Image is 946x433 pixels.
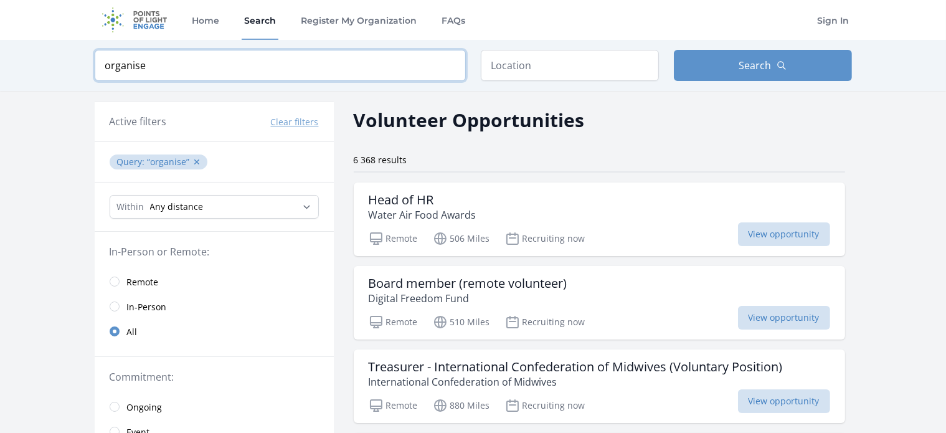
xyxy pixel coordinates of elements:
[127,276,159,288] span: Remote
[354,106,585,134] h2: Volunteer Opportunities
[127,401,163,414] span: Ongoing
[738,306,830,330] span: View opportunity
[95,319,334,344] a: All
[369,291,567,306] p: Digital Freedom Fund
[354,350,845,423] a: Treasurer - International Confederation of Midwives (Voluntary Position) International Confederat...
[95,294,334,319] a: In-Person
[354,266,845,340] a: Board member (remote volunteer) Digital Freedom Fund Remote 510 Miles Recruiting now View opportu...
[369,359,783,374] h3: Treasurer - International Confederation of Midwives (Voluntary Position)
[369,315,418,330] p: Remote
[110,369,319,384] legend: Commitment:
[433,231,490,246] p: 506 Miles
[271,116,319,128] button: Clear filters
[148,156,190,168] q: organise
[369,374,783,389] p: International Confederation of Midwives
[505,315,585,330] p: Recruiting now
[738,222,830,246] span: View opportunity
[739,58,772,73] span: Search
[127,301,167,313] span: In-Person
[369,276,567,291] h3: Board member (remote volunteer)
[369,193,476,207] h3: Head of HR
[127,326,138,338] span: All
[110,114,167,129] h3: Active filters
[354,183,845,256] a: Head of HR Water Air Food Awards Remote 506 Miles Recruiting now View opportunity
[369,231,418,246] p: Remote
[110,244,319,259] legend: In-Person or Remote:
[505,231,585,246] p: Recruiting now
[95,394,334,419] a: Ongoing
[369,207,476,222] p: Water Air Food Awards
[95,50,466,81] input: Keyword
[369,398,418,413] p: Remote
[354,154,407,166] span: 6 368 results
[194,156,201,168] button: ✕
[433,398,490,413] p: 880 Miles
[433,315,490,330] p: 510 Miles
[95,269,334,294] a: Remote
[117,156,148,168] span: Query :
[738,389,830,413] span: View opportunity
[481,50,659,81] input: Location
[674,50,852,81] button: Search
[505,398,585,413] p: Recruiting now
[110,195,319,219] select: Search Radius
